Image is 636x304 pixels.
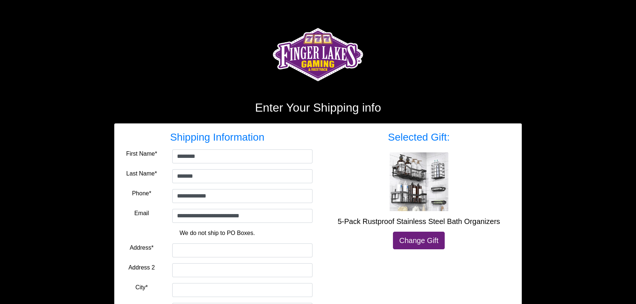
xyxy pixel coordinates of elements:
label: Phone* [132,189,151,198]
label: Address 2 [129,263,155,272]
label: First Name* [126,149,157,158]
h5: 5-Pack Rustproof Stainless Steel Bath Organizers [324,217,514,226]
img: 5-Pack Rustproof Stainless Steel Bath Organizers [390,152,448,211]
label: Address* [130,243,153,252]
label: City* [135,283,148,292]
h2: Enter Your Shipping info [114,101,522,115]
label: Last Name* [126,169,157,178]
a: Change Gift [393,232,445,249]
h3: Shipping Information [122,131,312,144]
h3: Selected Gift: [324,131,514,144]
label: Email [134,209,149,218]
img: Logo [271,18,366,92]
p: We do not ship to PO Boxes. [127,229,307,238]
